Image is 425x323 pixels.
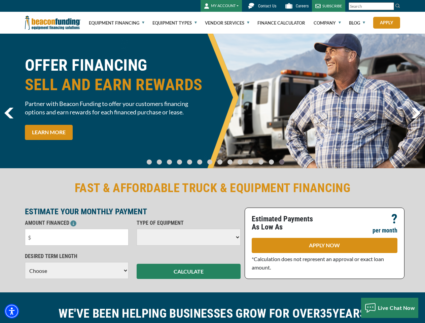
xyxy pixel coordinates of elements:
[25,56,209,95] h1: OFFER FINANCING
[25,252,129,260] p: DESIRED TERM LENGTH
[252,256,384,271] span: *Calculation does not represent an approval or exact loan amount.
[236,159,244,165] a: Go To Slide 9
[252,215,321,231] p: Estimated Payments As Low As
[278,159,286,165] a: Go To Slide 13
[373,17,400,29] a: Apply
[252,238,397,253] a: APPLY NOW
[166,159,174,165] a: Go To Slide 2
[257,12,305,34] a: Finance Calculator
[25,100,209,116] span: Partner with Beacon Funding to offer your customers financing options and earn rewards for each f...
[25,219,129,227] p: AMOUNT FINANCED
[387,4,392,9] a: Clear search text
[349,2,394,10] input: Search
[296,4,309,8] span: Careers
[226,159,234,165] a: Go To Slide 8
[196,159,204,165] a: Go To Slide 5
[25,12,81,34] img: Beacon Funding Corporation logo
[320,307,332,321] span: 35
[246,159,255,165] a: Go To Slide 10
[4,304,19,319] div: Accessibility Menu
[4,108,13,118] a: previous
[411,108,421,118] img: Right Navigator
[186,159,194,165] a: Go To Slide 4
[152,12,197,34] a: Equipment Types
[89,12,144,34] a: Equipment Financing
[4,108,13,118] img: Left Navigator
[391,215,397,223] p: ?
[206,159,214,165] a: Go To Slide 6
[361,298,419,318] button: Live Chat Now
[25,208,241,216] p: ESTIMATE YOUR MONTHLY PAYMENT
[25,125,73,140] a: LEARN MORE OFFER FINANCINGSELL AND EARN REWARDS
[378,304,415,311] span: Live Chat Now
[411,108,421,118] a: next
[267,159,276,165] a: Go To Slide 12
[25,306,400,321] h2: WE'VE BEEN HELPING BUSINESSES GROW FOR OVER YEARS
[25,180,400,196] h2: FAST & AFFORDABLE TRUCK & EQUIPMENT FINANCING
[314,12,341,34] a: Company
[258,4,276,8] span: Contact Us
[373,226,397,235] p: per month
[137,264,241,279] button: CALCULATE
[25,75,209,95] span: SELL AND EARN REWARDS
[349,12,365,34] a: Blog
[395,3,400,8] img: Search
[205,12,249,34] a: Vendor Services
[176,159,184,165] a: Go To Slide 3
[155,159,164,165] a: Go To Slide 1
[216,159,224,165] a: Go To Slide 7
[257,159,265,165] a: Go To Slide 11
[25,229,129,246] input: $
[145,159,153,165] a: Go To Slide 0
[137,219,241,227] p: TYPE OF EQUIPMENT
